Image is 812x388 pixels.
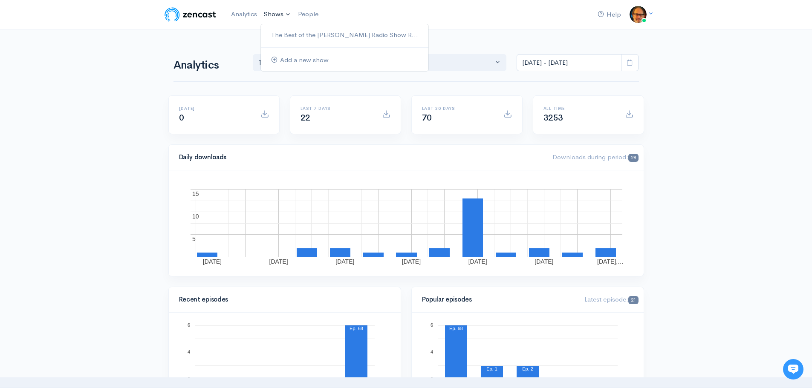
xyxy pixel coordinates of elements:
[13,41,158,55] h1: Hi 👋
[517,54,621,72] input: analytics date range selector
[187,376,190,381] text: 2
[301,106,372,111] h6: Last 7 days
[55,118,102,125] span: New conversation
[202,258,221,265] text: [DATE]
[173,59,243,72] h1: Analytics
[269,258,288,265] text: [DATE]
[422,106,493,111] h6: Last 30 days
[630,6,647,23] img: ...
[179,296,385,303] h4: Recent episodes
[187,349,190,354] text: 4
[422,296,575,303] h4: Popular episodes
[260,24,429,72] ul: Shows
[179,154,543,161] h4: Daily downloads
[522,366,533,371] text: Ep. 2
[628,154,638,162] span: 28
[228,5,260,23] a: Analytics
[430,322,433,328] text: 6
[179,112,184,123] span: 0
[468,258,487,265] text: [DATE]
[192,213,199,220] text: 10
[430,349,433,354] text: 4
[783,359,803,379] iframe: gist-messenger-bubble-iframe
[486,366,497,371] text: Ep. 1
[192,236,196,242] text: 5
[301,112,310,123] span: 22
[187,322,190,328] text: 6
[25,160,152,177] input: Search articles
[449,326,463,331] text: Ep. 68
[350,326,363,331] text: Ep. 68
[260,5,295,24] a: Shows
[597,258,624,265] text: [DATE],…
[13,113,157,130] button: New conversation
[295,5,322,23] a: People
[13,57,158,98] h2: Just let us know if you need anything and we'll be happy to help! 🙂
[402,258,420,265] text: [DATE]
[253,54,507,72] button: The Best of the Marc Berm...
[543,106,615,111] h6: All time
[163,6,217,23] img: ZenCast Logo
[535,258,553,265] text: [DATE]
[179,181,633,266] svg: A chart.
[584,295,638,303] span: Latest episode:
[179,106,250,111] h6: [DATE]
[422,112,432,123] span: 70
[543,112,563,123] span: 3253
[258,58,494,68] div: The Best of the [PERSON_NAME]...
[628,296,638,304] span: 21
[335,258,354,265] text: [DATE]
[192,190,199,197] text: 15
[261,53,428,68] a: Add a new show
[430,376,433,381] text: 2
[12,146,159,156] p: Find an answer quickly
[594,6,624,24] a: Help
[261,28,428,43] a: The Best of the [PERSON_NAME] Radio Show R...
[552,153,638,161] span: Downloads during period:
